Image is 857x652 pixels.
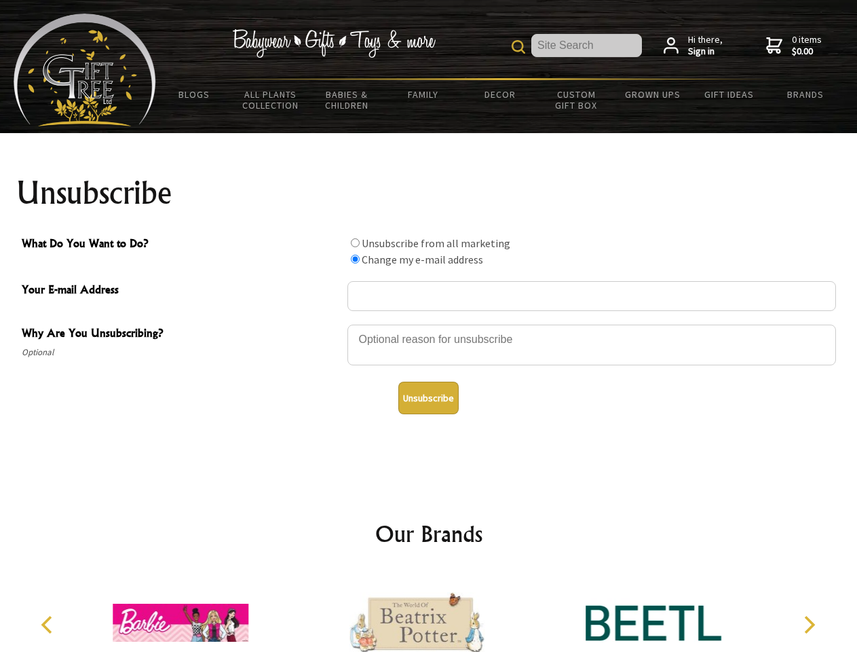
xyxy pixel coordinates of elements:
[347,325,836,365] textarea: Why Are You Unsubscribing?
[362,236,510,250] label: Unsubscribe from all marketing
[792,33,822,58] span: 0 items
[309,80,385,120] a: Babies & Children
[688,34,723,58] span: Hi there,
[461,80,538,109] a: Decor
[14,14,156,126] img: Babyware - Gifts - Toys and more...
[767,80,844,109] a: Brands
[531,34,642,57] input: Site Search
[34,610,64,640] button: Previous
[233,80,309,120] a: All Plants Collection
[385,80,462,109] a: Family
[664,34,723,58] a: Hi there,Sign in
[156,80,233,109] a: BLOGS
[22,235,341,255] span: What Do You Want to Do?
[362,253,483,266] label: Change my e-mail address
[347,281,836,311] input: Your E-mail Address
[351,255,360,264] input: What Do You Want to Do?
[792,46,822,58] strong: $0.00
[688,46,723,58] strong: Sign in
[22,281,341,301] span: Your E-mail Address
[614,80,691,109] a: Grown Ups
[22,344,341,361] span: Optional
[16,177,841,209] h1: Unsubscribe
[351,238,360,247] input: What Do You Want to Do?
[794,610,824,640] button: Next
[538,80,615,120] a: Custom Gift Box
[398,382,459,414] button: Unsubscribe
[691,80,767,109] a: Gift Ideas
[766,34,822,58] a: 0 items$0.00
[27,518,831,550] h2: Our Brands
[22,325,341,344] span: Why Are You Unsubscribing?
[232,29,436,58] img: Babywear - Gifts - Toys & more
[512,40,525,54] img: product search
